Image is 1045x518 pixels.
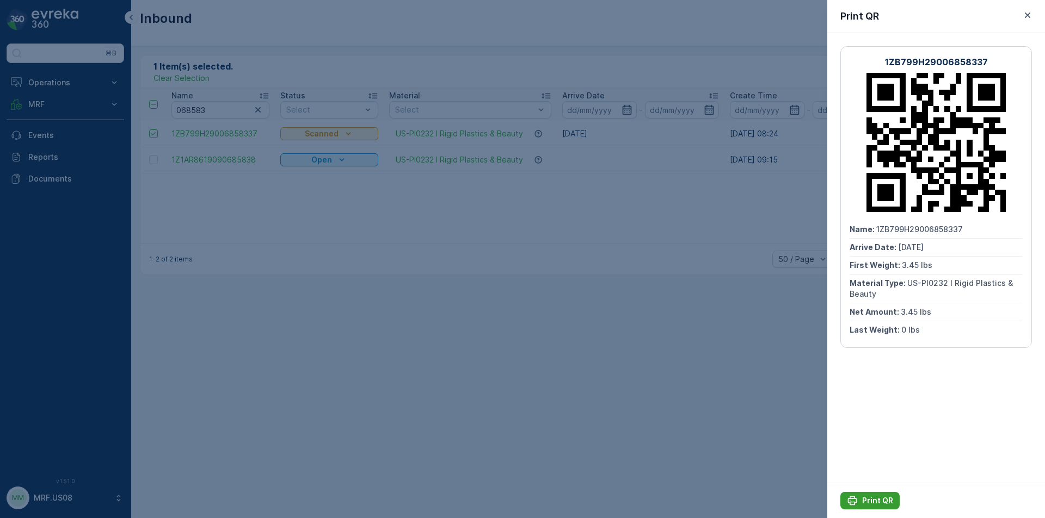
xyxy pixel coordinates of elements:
[840,9,879,24] p: Print QR
[901,325,920,334] span: 0 lbs
[850,242,898,252] span: Arrive Date :
[850,278,907,288] span: Material Type :
[840,492,900,509] button: Print QR
[862,495,893,506] p: Print QR
[902,260,932,270] span: 3.45 lbs
[876,224,963,234] span: 1ZB799H29006858337
[850,325,901,334] span: Last Weight :
[901,307,931,316] span: 3.45 lbs
[850,307,901,316] span: Net Amount :
[850,260,902,270] span: First Weight :
[885,55,988,68] p: 1ZB799H29006858337
[850,224,876,234] span: Name :
[850,278,1015,298] span: US-PI0232 I Rigid Plastics & Beauty
[898,242,924,252] span: [DATE]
